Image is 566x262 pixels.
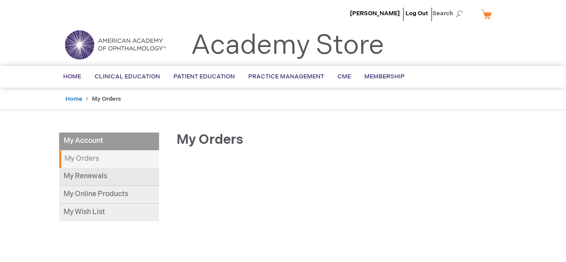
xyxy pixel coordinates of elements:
a: [PERSON_NAME] [350,10,400,17]
a: My Renewals [59,168,159,186]
span: My Orders [177,132,244,148]
span: Home [64,73,82,80]
span: Search [433,4,467,22]
a: My Wish List [59,204,159,221]
a: Academy Store [191,30,385,62]
span: Clinical Education [95,73,160,80]
strong: My Orders [59,150,159,168]
strong: My Orders [92,95,121,103]
span: Practice Management [249,73,324,80]
span: CME [338,73,351,80]
span: Membership [365,73,405,80]
a: My Online Products [59,186,159,204]
a: Log Out [406,10,428,17]
span: Patient Education [174,73,235,80]
a: Home [66,95,82,103]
